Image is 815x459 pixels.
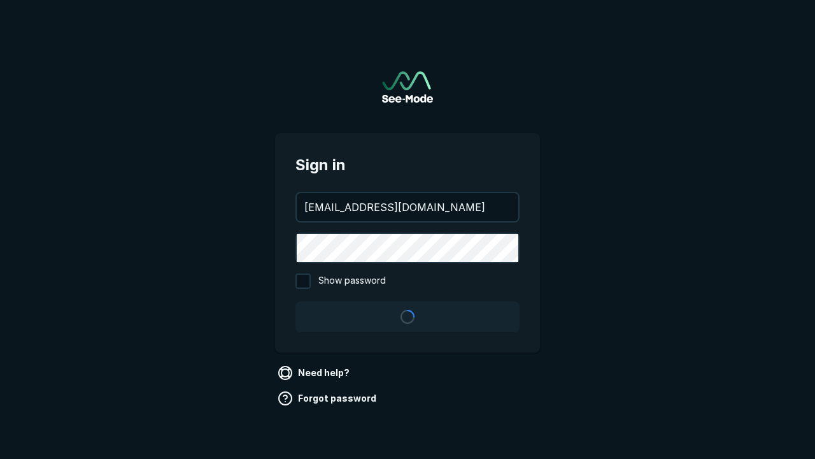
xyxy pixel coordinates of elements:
span: Show password [318,273,386,289]
img: See-Mode Logo [382,71,433,103]
span: Sign in [295,154,520,177]
a: Need help? [275,363,355,383]
input: your@email.com [297,193,518,221]
a: Forgot password [275,388,381,409]
a: Go to sign in [382,71,433,103]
